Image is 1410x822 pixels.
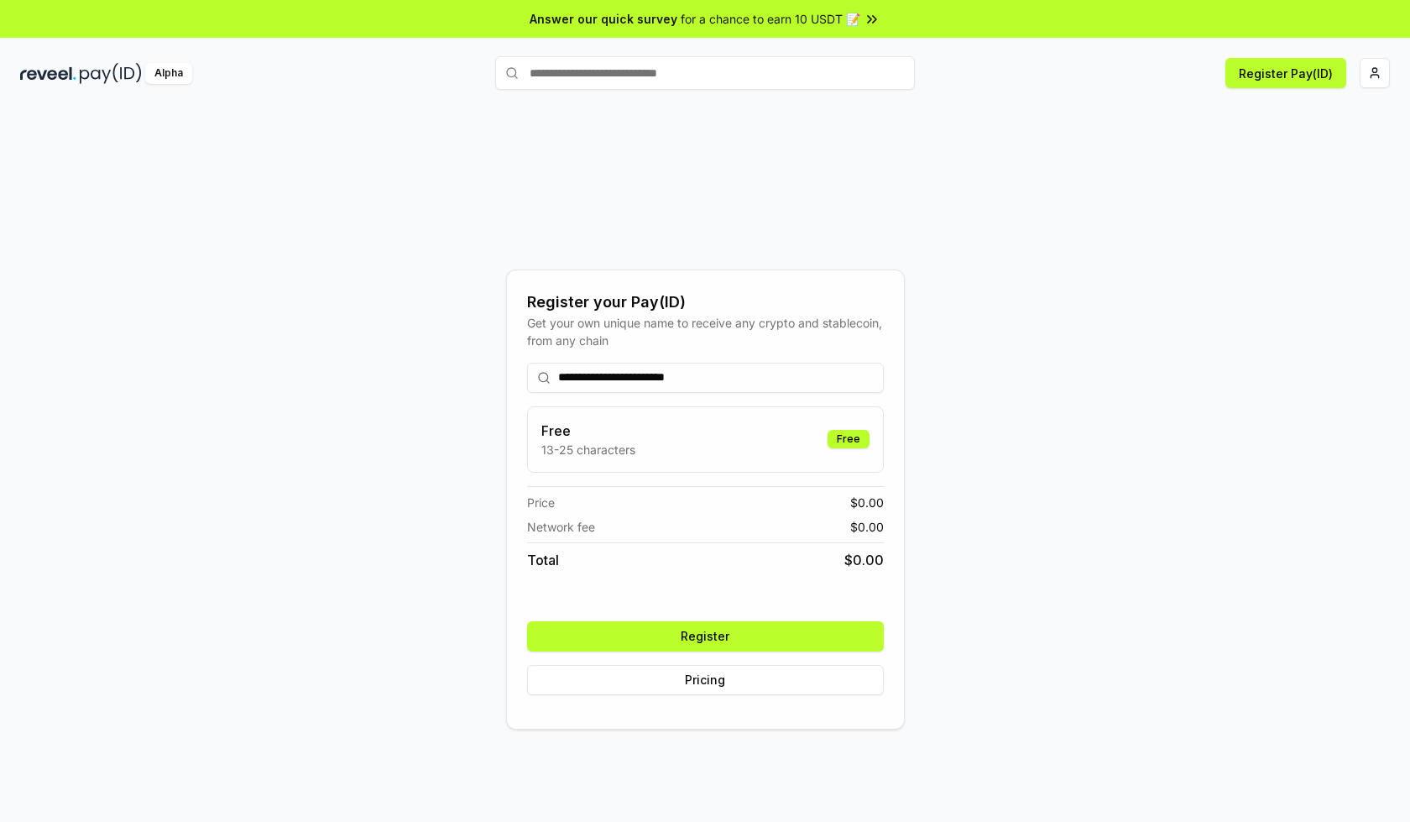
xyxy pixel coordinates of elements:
button: Pricing [527,665,884,695]
span: Network fee [527,518,595,536]
span: Total [527,550,559,570]
img: reveel_dark [20,63,76,84]
h3: Free [541,421,635,441]
div: Alpha [145,63,192,84]
span: $ 0.00 [850,518,884,536]
button: Register Pay(ID) [1225,58,1346,88]
img: pay_id [80,63,142,84]
p: 13-25 characters [541,441,635,458]
span: Answer our quick survey [530,10,677,28]
span: for a chance to earn 10 USDT 📝 [681,10,860,28]
button: Register [527,621,884,652]
div: Get your own unique name to receive any crypto and stablecoin, from any chain [527,314,884,349]
span: $ 0.00 [844,550,884,570]
div: Register your Pay(ID) [527,291,884,314]
span: $ 0.00 [850,494,884,511]
span: Price [527,494,555,511]
div: Free [828,430,869,448]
